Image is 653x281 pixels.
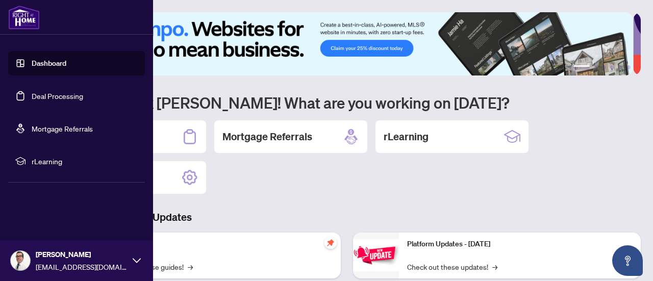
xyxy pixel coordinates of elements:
[53,210,641,224] h3: Brokerage & Industry Updates
[626,65,631,69] button: 6
[32,124,93,133] a: Mortgage Referrals
[324,237,337,249] span: pushpin
[53,12,633,75] img: Slide 0
[107,239,333,250] p: Self-Help
[32,59,66,68] a: Dashboard
[11,251,30,270] img: Profile Icon
[594,65,598,69] button: 2
[618,65,622,69] button: 5
[32,156,138,167] span: rLearning
[407,261,497,272] a: Check out these updates!→
[610,65,614,69] button: 4
[384,130,429,144] h2: rLearning
[573,65,590,69] button: 1
[188,261,193,272] span: →
[36,249,128,260] span: [PERSON_NAME]
[53,93,641,112] h1: Welcome back [PERSON_NAME]! What are you working on [DATE]?
[353,239,399,271] img: Platform Updates - June 23, 2025
[32,91,83,100] a: Deal Processing
[222,130,312,144] h2: Mortgage Referrals
[407,239,633,250] p: Platform Updates - [DATE]
[492,261,497,272] span: →
[602,65,606,69] button: 3
[36,261,128,272] span: [EMAIL_ADDRESS][DOMAIN_NAME]
[8,5,40,30] img: logo
[612,245,643,276] button: Open asap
